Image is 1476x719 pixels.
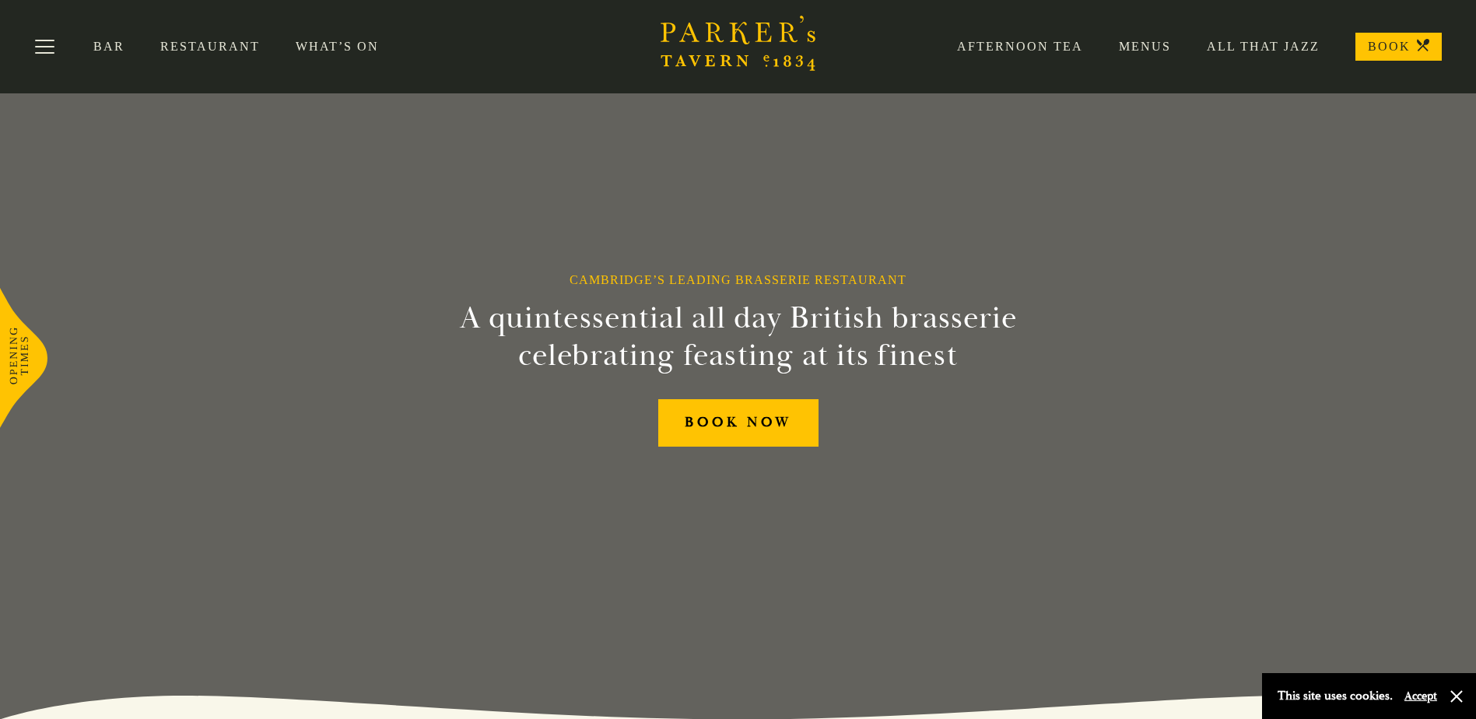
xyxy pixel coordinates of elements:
[1449,689,1464,704] button: Close and accept
[1404,689,1437,703] button: Accept
[658,399,819,447] a: BOOK NOW
[1278,685,1393,707] p: This site uses cookies.
[384,300,1093,374] h2: A quintessential all day British brasserie celebrating feasting at its finest
[570,272,906,287] h1: Cambridge’s Leading Brasserie Restaurant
